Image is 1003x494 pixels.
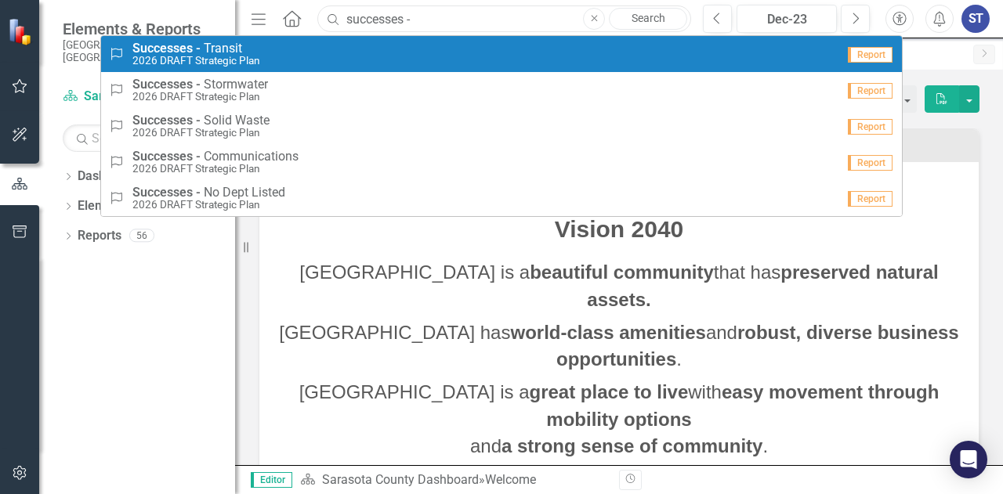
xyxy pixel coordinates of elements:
[101,180,902,216] a: No Dept Listed2026 DRAFT Strategic PlanReport
[501,435,762,456] strong: a strong sense of community
[132,91,268,103] small: 2026 DRAFT Strategic Plan
[510,322,705,343] strong: world-class amenities
[63,38,219,64] small: [GEOGRAPHIC_DATA], [GEOGRAPHIC_DATA]
[961,5,990,33] button: ST
[322,472,479,487] a: Sarasota County Dashboard
[132,78,268,92] span: S t o r m w a t e r
[63,88,219,106] a: Sarasota County Dashboard
[742,10,831,29] div: Dec-23
[101,108,902,144] a: Solid Waste2026 DRAFT Strategic PlanReport
[101,72,902,108] a: Stormwater2026 DRAFT Strategic PlanReport
[848,119,893,135] span: Report
[129,229,154,243] div: 56
[317,5,691,33] input: Search ClearPoint...
[78,168,145,186] a: Dashboards
[546,381,939,429] strong: easy movement through mobility options
[609,8,687,30] a: Search
[555,216,684,242] span: Vision 2040
[8,18,35,45] img: ClearPoint Strategy
[485,472,536,487] div: Welcome
[848,155,893,171] span: Report
[132,127,270,139] small: 2026 DRAFT Strategic Plan
[132,186,285,200] span: N o D e p t L i s t e d
[556,322,959,370] strong: robust, diverse business opportunities
[530,261,714,283] strong: beautiful community
[299,381,940,456] span: [GEOGRAPHIC_DATA] is a with and .
[848,47,893,63] span: Report
[78,227,121,245] a: Reports
[132,114,270,128] span: S o l i d W a s t e
[132,199,285,211] small: 2026 DRAFT Strategic Plan
[101,144,902,180] a: Communications2026 DRAFT Strategic PlanReport
[587,261,938,309] strong: preserved natural assets.
[63,124,219,152] input: Search Below...
[848,83,893,99] span: Report
[132,150,299,164] span: C o m m u n i c a t i o n s
[530,381,689,402] strong: great place to live
[132,163,299,175] small: 2026 DRAFT Strategic Plan
[299,261,938,309] span: [GEOGRAPHIC_DATA] is a that has
[300,471,607,489] div: »
[132,55,260,67] small: 2026 DRAFT Strategic Plan
[78,197,130,215] a: Elements
[737,5,837,33] button: Dec-23
[101,36,902,72] a: Transit2026 DRAFT Strategic PlanReport
[63,20,219,38] span: Elements & Reports
[251,472,292,488] span: Editor
[132,41,260,56] span: T r a n s i t
[279,322,958,370] span: [GEOGRAPHIC_DATA] has and .
[848,191,893,207] span: Report
[950,441,987,478] div: Open Intercom Messenger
